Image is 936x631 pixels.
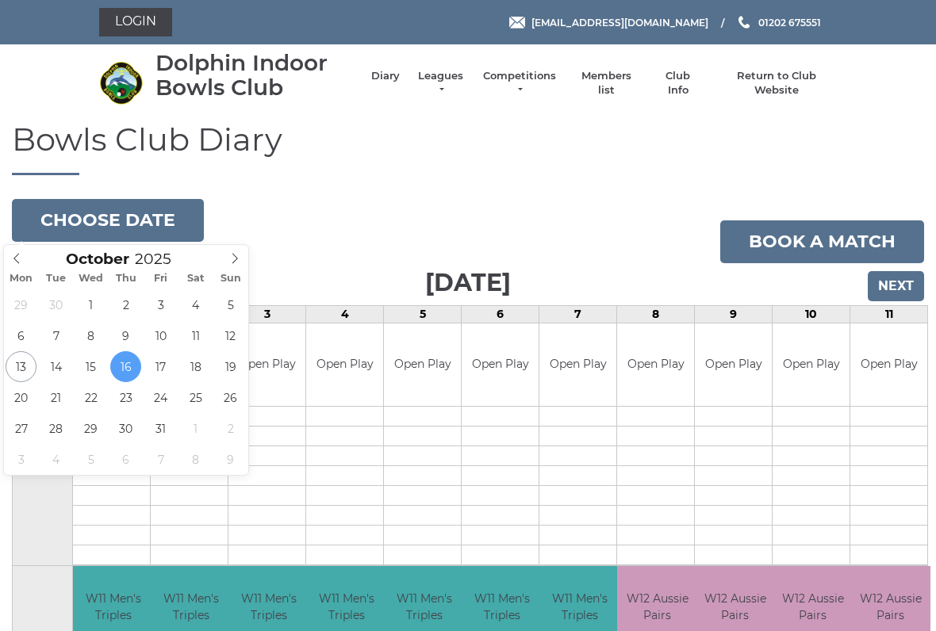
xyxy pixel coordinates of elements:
span: November 7, 2025 [145,444,176,475]
span: September 29, 2025 [6,289,36,320]
span: October 5, 2025 [215,289,246,320]
td: Open Play [695,323,772,407]
td: 11 [850,305,928,323]
td: 10 [773,305,850,323]
span: October 3, 2025 [145,289,176,320]
span: Tue [39,273,74,284]
span: October 14, 2025 [40,351,71,382]
td: 3 [228,305,306,323]
td: 6 [462,305,539,323]
span: October 9, 2025 [110,320,141,351]
span: October 11, 2025 [180,320,211,351]
span: October 27, 2025 [6,413,36,444]
span: Sat [178,273,213,284]
a: Diary [371,69,400,83]
span: October 20, 2025 [6,382,36,413]
td: Open Play [384,323,461,407]
td: Open Play [773,323,850,407]
span: October 21, 2025 [40,382,71,413]
a: Login [99,8,172,36]
span: 01202 675551 [758,16,821,28]
a: Club Info [655,69,701,98]
span: Fri [144,273,178,284]
span: October 30, 2025 [110,413,141,444]
span: October 16, 2025 [110,351,141,382]
span: October 24, 2025 [145,382,176,413]
td: Open Play [228,323,305,407]
a: Book a match [720,220,924,263]
span: November 3, 2025 [6,444,36,475]
span: Thu [109,273,144,284]
span: October 28, 2025 [40,413,71,444]
span: October 7, 2025 [40,320,71,351]
td: Open Play [306,323,383,407]
span: October 4, 2025 [180,289,211,320]
img: Phone us [738,16,750,29]
span: Mon [4,273,39,284]
a: Return to Club Website [717,69,837,98]
a: Members list [573,69,639,98]
td: 5 [384,305,462,323]
td: 9 [695,305,773,323]
h1: Bowls Club Diary [12,122,924,175]
span: October 15, 2025 [75,351,106,382]
span: October 29, 2025 [75,413,106,444]
span: November 9, 2025 [215,444,246,475]
span: November 8, 2025 [180,444,211,475]
span: November 5, 2025 [75,444,106,475]
span: October 22, 2025 [75,382,106,413]
span: November 1, 2025 [180,413,211,444]
span: Sun [213,273,248,284]
a: Phone us 01202 675551 [736,15,821,30]
span: October 17, 2025 [145,351,176,382]
span: October 8, 2025 [75,320,106,351]
span: October 2, 2025 [110,289,141,320]
span: October 26, 2025 [215,382,246,413]
button: Choose date [12,199,204,242]
span: September 30, 2025 [40,289,71,320]
img: Dolphin Indoor Bowls Club [99,61,143,105]
span: [EMAIL_ADDRESS][DOMAIN_NAME] [531,16,708,28]
span: October 25, 2025 [180,382,211,413]
input: Scroll to increment [129,250,191,268]
span: November 2, 2025 [215,413,246,444]
span: October 12, 2025 [215,320,246,351]
input: Next [868,271,924,301]
a: Email [EMAIL_ADDRESS][DOMAIN_NAME] [509,15,708,30]
span: October 6, 2025 [6,320,36,351]
a: Competitions [481,69,558,98]
span: October 19, 2025 [215,351,246,382]
span: Scroll to increment [66,252,129,267]
span: October 1, 2025 [75,289,106,320]
span: October 23, 2025 [110,382,141,413]
td: 8 [617,305,695,323]
span: Wed [74,273,109,284]
span: October 13, 2025 [6,351,36,382]
span: October 31, 2025 [145,413,176,444]
div: Dolphin Indoor Bowls Club [155,51,355,100]
td: Open Play [850,323,927,407]
td: 7 [539,305,617,323]
span: October 18, 2025 [180,351,211,382]
span: November 6, 2025 [110,444,141,475]
td: Open Play [617,323,694,407]
a: Leagues [416,69,466,98]
span: November 4, 2025 [40,444,71,475]
img: Email [509,17,525,29]
td: 4 [306,305,384,323]
td: Open Play [462,323,539,407]
span: October 10, 2025 [145,320,176,351]
td: Open Play [539,323,616,407]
